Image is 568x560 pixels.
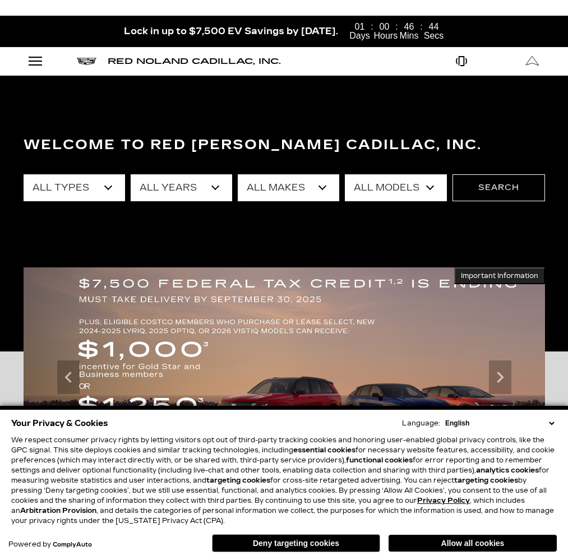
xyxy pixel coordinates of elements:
strong: essential cookies [293,446,355,454]
span: Mins [399,31,420,40]
strong: targeting cookies [206,476,270,484]
span: : [395,22,399,31]
button: Deny targeting cookies [212,534,380,552]
select: Filter by make [238,174,339,201]
a: Close [549,21,562,35]
select: Language Select [442,418,557,428]
select: Filter by type [24,174,125,201]
a: Privacy Policy [417,497,470,505]
span: Lock in up to $7,500 EV Savings by [DATE]. [124,26,338,36]
p: We respect consumer privacy rights by letting visitors opt out of third-party tracking cookies an... [11,435,557,526]
strong: targeting cookies [454,476,518,484]
select: Filter by year [131,174,232,201]
strong: analytics cookies [476,466,539,474]
select: Filter by model [345,174,446,201]
img: $7,500 FEDERAL TAX CREDIT IS ENDING. $1,000 incentive for Gold Star and Business members OR $1250... [24,267,545,488]
span: 01 [349,22,371,31]
div: Next [489,360,511,394]
span: Secs [423,31,445,40]
a: Open Phone Modal [426,47,497,75]
strong: Arbitration Provision [20,507,96,515]
div: Language: [402,420,440,427]
a: Open Get Directions Modal [497,47,568,75]
span: Your Privacy & Cookies [11,415,108,431]
h3: Welcome to Red [PERSON_NAME] Cadillac, Inc. [24,134,545,156]
strong: functional cookies [346,456,413,464]
img: Cadillac logo [77,58,96,65]
span: 00 [374,22,395,31]
a: Cadillac logo [77,57,96,66]
span: : [420,22,423,31]
div: Previous [57,360,80,394]
span: : [371,22,374,31]
span: Hours [374,31,395,40]
span: Days [349,31,371,40]
a: ComplyAuto [53,542,92,548]
div: Powered by [8,541,92,548]
span: 44 [423,22,445,31]
button: Allow all cookies [389,535,557,552]
span: 46 [399,22,420,31]
a: Red Noland Cadillac, Inc. [108,57,281,66]
button: Search [452,174,545,201]
span: Important Information [461,271,538,280]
